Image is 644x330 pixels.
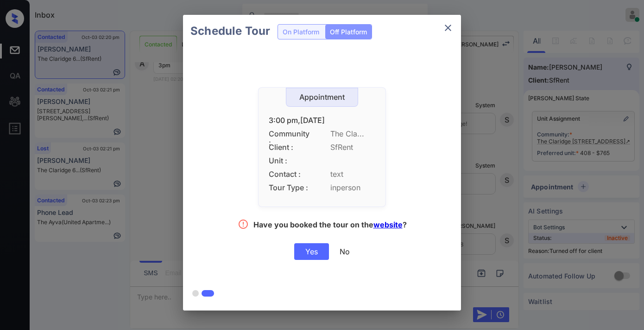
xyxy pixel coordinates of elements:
h2: Schedule Tour [183,15,278,47]
a: website [373,220,403,229]
span: SfRent [330,143,375,152]
span: Tour Type : [269,183,310,192]
div: Yes [294,243,329,260]
button: close [439,19,457,37]
span: Client : [269,143,310,152]
span: text [330,170,375,179]
div: Appointment [286,93,358,102]
span: The Cla... [330,129,375,138]
div: No [340,247,350,256]
div: 3:00 pm,[DATE] [269,116,375,125]
span: Unit : [269,156,310,165]
span: Contact : [269,170,310,179]
div: Have you booked the tour on the ? [253,220,407,232]
span: inperson [330,183,375,192]
span: Community : [269,129,310,138]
